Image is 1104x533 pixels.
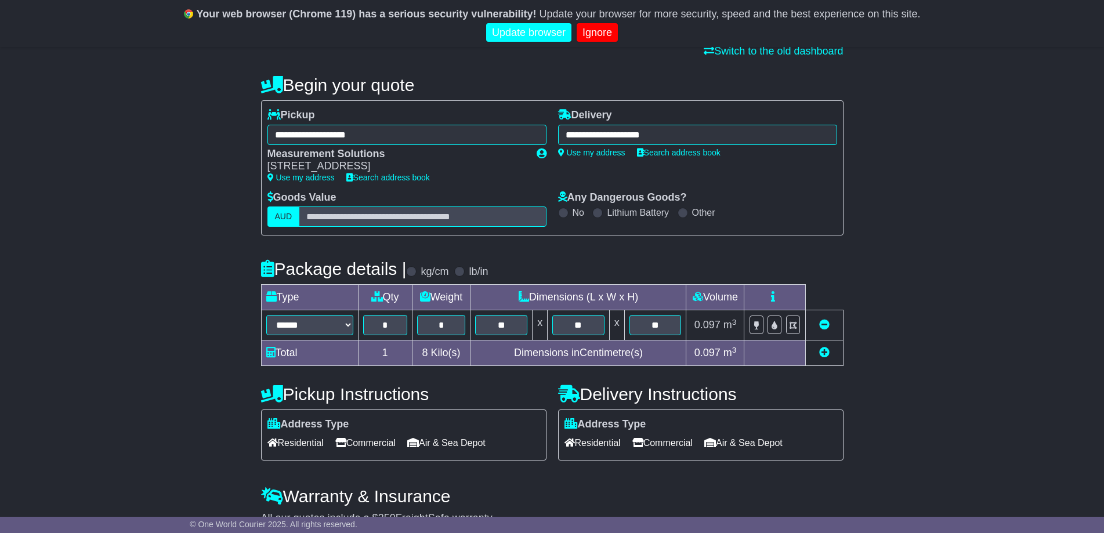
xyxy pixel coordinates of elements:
[558,109,612,122] label: Delivery
[470,285,686,310] td: Dimensions (L x W x H)
[267,173,335,182] a: Use my address
[261,487,844,506] h4: Warranty & Insurance
[335,434,396,452] span: Commercial
[539,8,920,20] span: Update your browser for more security, speed and the best experience on this site.
[261,385,546,404] h4: Pickup Instructions
[723,347,737,358] span: m
[197,8,537,20] b: Your web browser (Chrome 119) has a serious security vulnerability!
[573,207,584,218] label: No
[261,285,358,310] td: Type
[470,340,686,366] td: Dimensions in Centimetre(s)
[686,285,744,310] td: Volume
[422,347,428,358] span: 8
[267,434,324,452] span: Residential
[421,266,448,278] label: kg/cm
[267,109,315,122] label: Pickup
[637,148,721,157] a: Search address book
[469,266,488,278] label: lb/in
[694,319,721,331] span: 0.097
[704,434,783,452] span: Air & Sea Depot
[412,340,470,366] td: Kilo(s)
[819,347,830,358] a: Add new item
[564,418,646,431] label: Address Type
[486,23,571,42] a: Update browser
[267,148,525,161] div: Measurement Solutions
[732,346,737,354] sup: 3
[607,207,669,218] label: Lithium Battery
[261,512,844,525] div: All our quotes include a $ FreightSafe warranty.
[261,75,844,95] h4: Begin your quote
[558,385,844,404] h4: Delivery Instructions
[723,319,737,331] span: m
[267,160,525,173] div: [STREET_ADDRESS]
[346,173,430,182] a: Search address book
[378,512,396,524] span: 250
[704,45,843,57] a: Switch to the old dashboard
[261,259,407,278] h4: Package details |
[267,206,300,227] label: AUD
[358,340,412,366] td: 1
[407,434,486,452] span: Air & Sea Depot
[261,340,358,366] td: Total
[632,434,693,452] span: Commercial
[533,310,548,340] td: x
[564,434,621,452] span: Residential
[819,319,830,331] a: Remove this item
[412,285,470,310] td: Weight
[694,347,721,358] span: 0.097
[358,285,412,310] td: Qty
[732,318,737,327] sup: 3
[558,148,625,157] a: Use my address
[609,310,624,340] td: x
[267,191,336,204] label: Goods Value
[558,191,687,204] label: Any Dangerous Goods?
[267,418,349,431] label: Address Type
[190,520,357,529] span: © One World Courier 2025. All rights reserved.
[692,207,715,218] label: Other
[577,23,618,42] a: Ignore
